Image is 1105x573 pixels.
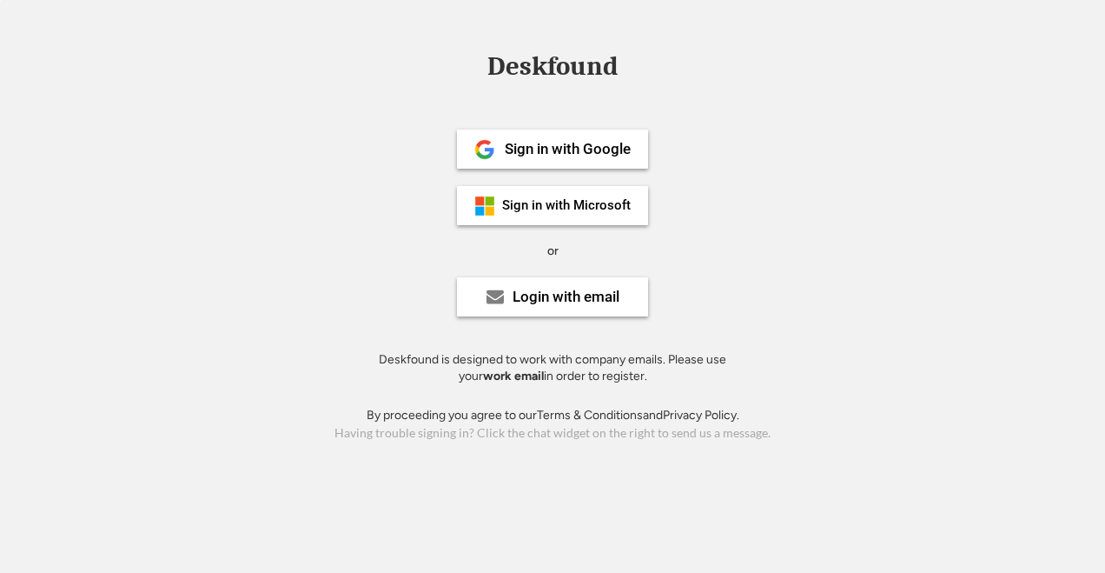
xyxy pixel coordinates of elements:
div: or [547,243,559,260]
div: Login with email [513,290,619,304]
img: ms-symbollockup_mssymbol_19.png [474,196,495,217]
div: Sign in with Microsoft [502,199,631,212]
a: Privacy Policy. [663,408,739,423]
div: By proceeding you agree to our and [367,407,739,424]
div: Sign in with Google [505,142,631,157]
img: 1024px-Google__G__Logo.svg.png [474,139,495,160]
strong: work email [483,369,544,383]
div: Deskfound [479,53,626,80]
a: Terms & Conditions [537,408,643,423]
div: Deskfound is designed to work with company emails. Please use your in order to register. [357,351,748,385]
